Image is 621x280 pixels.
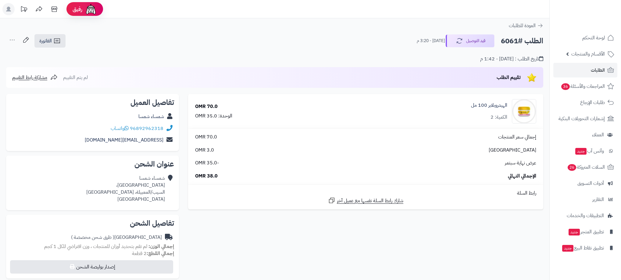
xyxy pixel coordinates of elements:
span: التقارير [592,195,604,204]
a: أدوات التسويق [553,176,617,191]
h2: تفاصيل الشحن [11,220,174,227]
a: إشعارات التحويلات البنكية [553,111,617,126]
a: [EMAIL_ADDRESS][DOMAIN_NAME] [85,136,163,144]
span: 70.0 OMR [195,134,217,141]
a: الفاتورة [34,34,66,48]
div: شمساء شمسا [GEOGRAPHIC_DATA]، السيب/المعبيلة، [GEOGRAPHIC_DATA] [GEOGRAPHIC_DATA] [86,175,165,203]
span: 26 [567,164,576,171]
small: [DATE] - 3:20 م [417,38,445,44]
img: logo-2.png [580,5,615,17]
div: الوحدة: 35.0 OMR [195,113,232,120]
a: طلبات الإرجاع [553,95,617,110]
span: إجمالي سعر المنتجات [498,134,536,141]
span: العودة للطلبات [509,22,536,29]
strong: إجمالي القطع: [147,250,174,257]
span: المراجعات والأسئلة [561,82,605,91]
a: تطبيق نقاط البيعجديد [553,241,617,255]
a: التقارير [553,192,617,207]
img: ai-face.png [85,3,97,15]
h2: عنوان الشحن [11,160,174,168]
div: [GEOGRAPHIC_DATA] [71,234,162,241]
span: ( طرق شحن مخصصة ) [71,234,114,241]
a: الهيدروبلابر 100 مل [471,102,507,109]
button: قيد التوصيل [446,34,494,47]
img: 1739576658-cm5o7h3k200cz01n3d88igawy_HYDROBALAPER_w-90x90.jpg [512,99,536,124]
span: عرض نهاية سبتمر [505,160,536,167]
h2: تفاصيل العميل [11,99,174,106]
a: الطلبات [553,63,617,77]
span: وآتس آب [575,147,604,155]
span: الطلبات [591,66,605,74]
a: التطبيقات والخدمات [553,208,617,223]
span: لوحة التحكم [582,34,605,42]
a: السلات المتروكة26 [553,160,617,174]
a: تحديثات المنصة [16,3,31,17]
span: [GEOGRAPHIC_DATA] [489,147,536,154]
span: 38.0 OMR [195,173,218,180]
span: 3.0 OMR [195,147,214,154]
a: وآتس آبجديد [553,144,617,158]
div: 70.0 OMR [195,103,218,110]
span: -35.0 OMR [195,160,219,167]
span: الفاتورة [39,37,52,45]
span: تطبيق المتجر [568,228,604,236]
span: إشعارات التحويلات البنكية [559,114,605,123]
a: مشاركة رابط التقييم [12,74,58,81]
small: 2 قطعة [132,250,174,257]
a: 96892962318 [130,125,163,132]
a: المراجعات والأسئلة36 [553,79,617,94]
span: رفيق [73,5,82,13]
a: العودة للطلبات [509,22,543,29]
div: تاريخ الطلب : [DATE] - 1:42 م [480,56,543,63]
span: تطبيق نقاط البيع [562,244,604,252]
span: لم يتم التقييم [63,74,88,81]
strong: إجمالي الوزن: [148,243,174,250]
span: طلبات الإرجاع [580,98,605,107]
span: الإجمالي النهائي [508,173,536,180]
span: جديد [575,148,587,155]
span: أدوات التسويق [577,179,604,188]
span: جديد [569,229,580,235]
span: التطبيقات والخدمات [567,211,604,220]
a: تطبيق المتجرجديد [553,224,617,239]
span: السلات المتروكة [567,163,605,171]
a: شمساء شمسا [138,113,164,120]
span: العملاء [592,131,604,139]
a: العملاء [553,127,617,142]
a: واتساب [111,125,129,132]
a: شارك رابط السلة نفسها مع عميل آخر [328,197,403,204]
span: 36 [561,83,570,90]
span: الأقسام والمنتجات [571,50,605,58]
span: تقييم الطلب [497,74,521,81]
a: لوحة التحكم [553,31,617,45]
button: إصدار بوليصة الشحن [10,260,173,274]
div: الكمية: 2 [491,114,507,121]
span: مشاركة رابط التقييم [12,74,47,81]
h2: الطلب #6061 [501,35,543,47]
div: رابط السلة [191,190,541,197]
span: جديد [562,245,573,252]
span: لم تقم بتحديد أوزان للمنتجات ، وزن افتراضي للكل 1 كجم [44,243,147,250]
span: شارك رابط السلة نفسها مع عميل آخر [337,197,403,204]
